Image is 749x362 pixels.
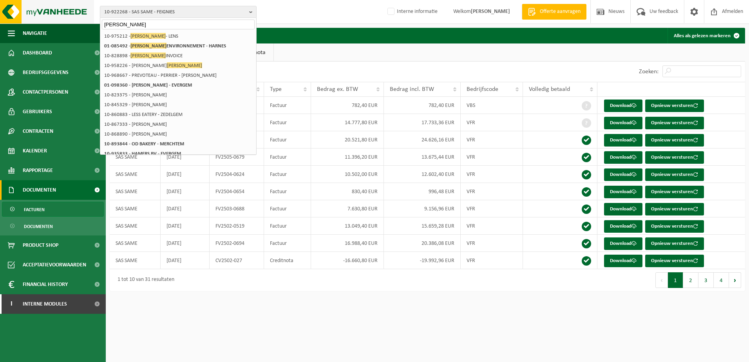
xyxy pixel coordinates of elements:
td: FV2502-0519 [210,217,264,235]
td: VFR [461,252,523,269]
td: -19.992,96 EUR [384,252,461,269]
td: Factuur [264,217,311,235]
td: SAS SAME [110,166,161,183]
td: 11.396,20 EUR [311,148,384,166]
td: [DATE] [161,252,210,269]
button: Opnieuw versturen [645,134,704,147]
span: Documenten [24,219,53,234]
a: Download [604,220,642,233]
td: Factuur [264,235,311,252]
td: 996,48 EUR [384,183,461,200]
a: Download [604,151,642,164]
li: 10-958226 - [PERSON_NAME] [102,61,255,71]
span: Facturen [24,202,45,217]
span: Kalender [23,141,47,161]
button: Next [729,272,741,288]
button: Opnieuw versturen [645,186,704,198]
td: 13.049,40 EUR [311,217,384,235]
label: Zoeken: [639,69,659,75]
a: Offerte aanvragen [522,4,586,20]
td: 16.988,40 EUR [311,235,384,252]
span: Contracten [23,121,53,141]
button: Previous [655,272,668,288]
li: 10-828898 - INVOICE [102,51,255,61]
td: FV2504-0624 [210,166,264,183]
button: 3 [698,272,714,288]
li: 10-975212 - - LENS [102,31,255,41]
span: Financial History [23,275,68,294]
td: 20.386,08 EUR [384,235,461,252]
span: 10-922268 - SAS SAME - FEIGNIES [104,6,246,18]
td: Factuur [264,131,311,148]
td: VFR [461,131,523,148]
span: Rapportage [23,161,53,180]
td: [DATE] [161,166,210,183]
button: Opnieuw versturen [645,220,704,233]
td: SAS SAME [110,235,161,252]
span: [PERSON_NAME] [130,43,166,49]
a: Documenten [2,219,104,233]
td: VFR [461,166,523,183]
td: 24.626,16 EUR [384,131,461,148]
td: [DATE] [161,217,210,235]
button: 1 [668,272,683,288]
td: Factuur [264,148,311,166]
span: I [8,294,15,314]
strong: [PERSON_NAME] [471,9,510,14]
td: -16.660,80 EUR [311,252,384,269]
span: Dashboard [23,43,52,63]
a: Download [604,117,642,129]
td: 20.521,80 EUR [311,131,384,148]
button: Opnieuw versturen [645,151,704,164]
button: Opnieuw versturen [645,203,704,215]
td: 10.502,00 EUR [311,166,384,183]
span: Bedrijfsgegevens [23,63,69,82]
button: Opnieuw versturen [645,168,704,181]
td: VFR [461,217,523,235]
td: FV2505-0679 [210,148,264,166]
td: SAS SAME [110,148,161,166]
span: Acceptatievoorwaarden [23,255,86,275]
button: Alles als gelezen markeren [668,28,744,43]
span: Contactpersonen [23,82,68,102]
td: 830,40 EUR [311,183,384,200]
span: Volledig betaald [529,86,570,92]
td: Factuur [264,166,311,183]
a: Download [604,168,642,181]
li: 10-968667 - PREVOTEAU - PERRIER - [PERSON_NAME] [102,71,255,80]
span: Navigatie [23,24,47,43]
span: Bedrag ex. BTW [317,86,358,92]
span: Interne modules [23,294,67,314]
span: Bedrijfscode [467,86,498,92]
td: Factuur [264,200,311,217]
span: Gebruikers [23,102,52,121]
td: SAS SAME [110,252,161,269]
li: 10-867333 - [PERSON_NAME] [102,119,255,129]
td: VFR [461,200,523,217]
td: 15.659,28 EUR [384,217,461,235]
a: Download [604,203,642,215]
button: Opnieuw versturen [645,237,704,250]
input: Zoeken naar gekoppelde vestigingen [102,20,255,29]
td: Creditnota [264,252,311,269]
a: Download [604,100,642,112]
strong: 10-893844 - OD BAKERY - MERCHTEM [104,141,184,147]
li: 10-868890 - [PERSON_NAME] [102,129,255,139]
td: Factuur [264,114,311,131]
label: Interne informatie [386,6,438,18]
td: Factuur [264,183,311,200]
td: [DATE] [161,200,210,217]
td: CV2502-027 [210,252,264,269]
td: FV2503-0688 [210,200,264,217]
button: Opnieuw versturen [645,117,704,129]
td: VFR [461,235,523,252]
span: Offerte aanvragen [538,8,583,16]
span: [PERSON_NAME] [130,52,166,58]
span: Product Shop [23,235,58,255]
td: FV2502-0694 [210,235,264,252]
td: [DATE] [161,183,210,200]
td: VFR [461,148,523,166]
div: 1 tot 10 van 31 resultaten [114,273,174,287]
td: 14.777,80 EUR [311,114,384,131]
td: [DATE] [161,235,210,252]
